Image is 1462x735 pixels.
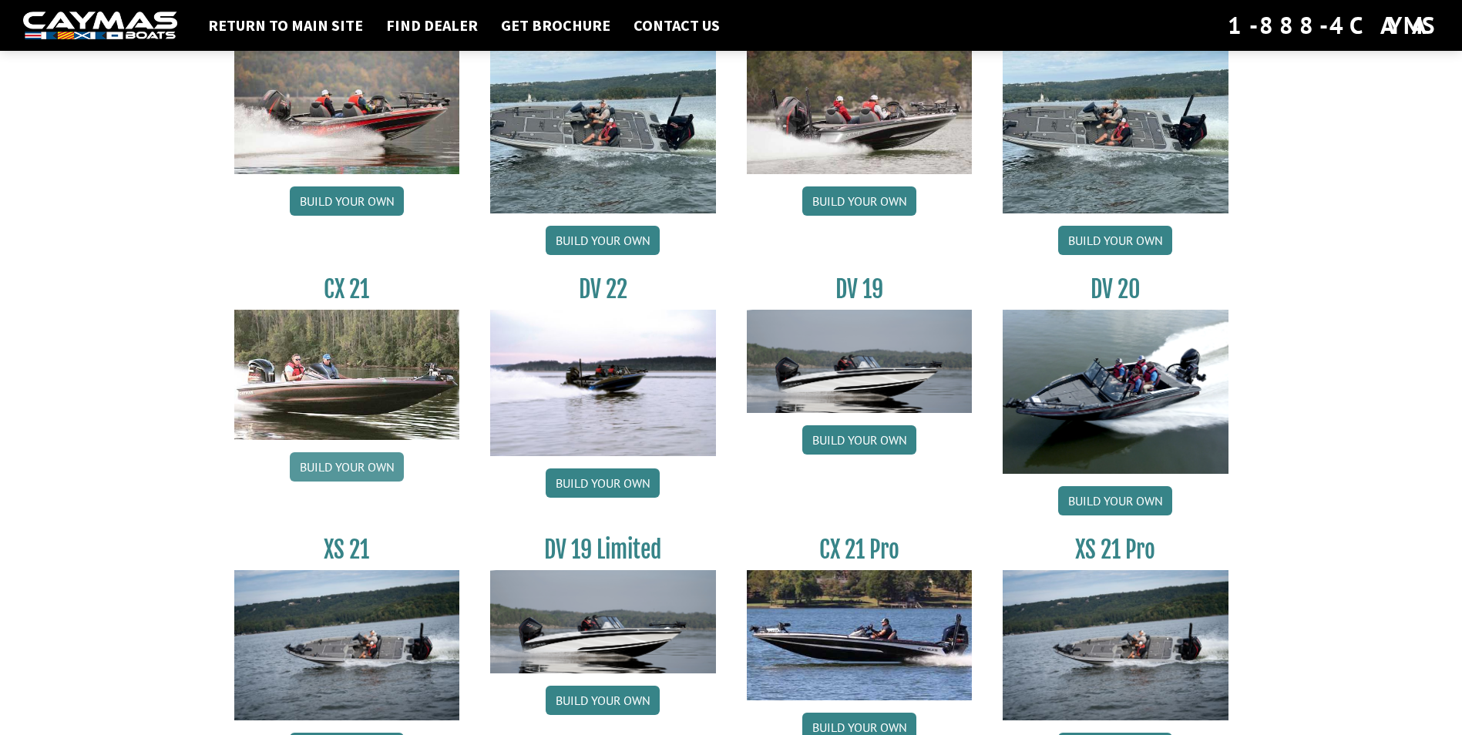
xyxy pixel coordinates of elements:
[1003,45,1228,213] img: XS_20_resized.jpg
[490,535,716,564] h3: DV 19 Limited
[1058,486,1172,515] a: Build your own
[747,535,973,564] h3: CX 21 Pro
[747,310,973,413] img: dv-19-ban_from_website_for_caymas_connect.png
[1228,8,1439,42] div: 1-888-4CAYMAS
[802,425,916,455] a: Build your own
[546,468,660,498] a: Build your own
[1003,570,1228,720] img: XS_21_thumbnail.jpg
[234,310,460,439] img: CX21_thumb.jpg
[290,186,404,216] a: Build your own
[546,686,660,715] a: Build your own
[378,15,486,35] a: Find Dealer
[234,535,460,564] h3: XS 21
[1003,310,1228,474] img: DV_20_from_website_for_caymas_connect.png
[747,275,973,304] h3: DV 19
[234,45,460,174] img: CX-20_thumbnail.jpg
[490,275,716,304] h3: DV 22
[490,310,716,456] img: DV22_original_motor_cropped_for_caymas_connect.jpg
[234,275,460,304] h3: CX 21
[1003,535,1228,564] h3: XS 21 Pro
[490,45,716,213] img: XS_20_resized.jpg
[1058,226,1172,255] a: Build your own
[23,12,177,40] img: white-logo-c9c8dbefe5ff5ceceb0f0178aa75bf4bb51f6bca0971e226c86eb53dfe498488.png
[626,15,728,35] a: Contact Us
[1003,275,1228,304] h3: DV 20
[802,186,916,216] a: Build your own
[747,570,973,700] img: CX-21Pro_thumbnail.jpg
[490,570,716,673] img: dv-19-ban_from_website_for_caymas_connect.png
[747,45,973,174] img: CX-20Pro_thumbnail.jpg
[200,15,371,35] a: Return to main site
[546,226,660,255] a: Build your own
[493,15,618,35] a: Get Brochure
[234,570,460,720] img: XS_21_thumbnail.jpg
[290,452,404,482] a: Build your own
